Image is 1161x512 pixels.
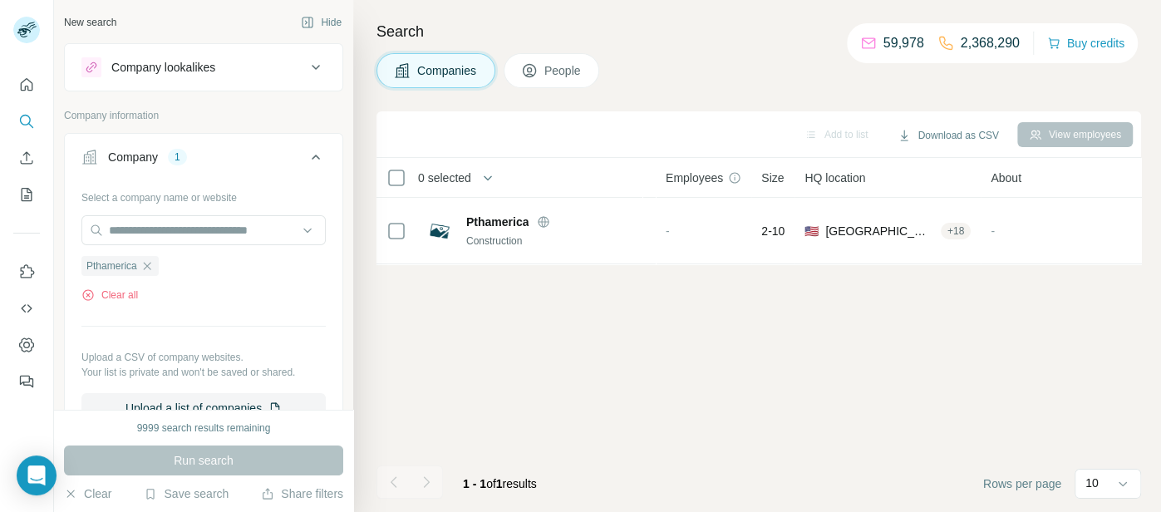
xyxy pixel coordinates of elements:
p: Upload a CSV of company websites. [81,350,326,365]
span: Size [761,170,784,186]
span: Employees [666,170,723,186]
span: 2-10 [761,223,785,239]
button: Save search [144,485,229,502]
div: 9999 search results remaining [137,421,271,436]
button: Enrich CSV [13,143,40,173]
button: Use Surfe on LinkedIn [13,257,40,287]
p: 59,978 [883,33,924,53]
span: - [666,224,670,238]
span: About [991,170,1021,186]
button: Clear all [81,288,138,303]
button: Use Surfe API [13,293,40,323]
span: Rows per page [983,475,1061,492]
div: + 18 [941,224,971,239]
button: Dashboard [13,330,40,360]
span: Companies [417,62,478,79]
div: Construction [466,234,646,249]
button: Hide [289,10,353,35]
div: New search [64,15,116,30]
div: Company [108,149,158,165]
p: Company information [64,108,343,123]
span: 🇺🇸 [804,223,819,239]
button: Download as CSV [886,123,1010,148]
span: People [544,62,583,79]
button: Buy credits [1047,32,1124,55]
button: Search [13,106,40,136]
button: Company1 [65,137,342,184]
div: Company lookalikes [111,59,215,76]
div: 1 [168,150,187,165]
span: 1 - 1 [463,477,486,490]
span: of [486,477,496,490]
span: - [991,224,995,238]
div: Select a company name or website [81,184,326,205]
span: Pthamerica [466,214,529,230]
p: 2,368,290 [961,33,1020,53]
button: Share filters [261,485,343,502]
p: Your list is private and won't be saved or shared. [81,365,326,380]
p: 10 [1085,475,1099,491]
img: Logo of Pthamerica [426,218,453,244]
span: HQ location [804,170,865,186]
button: Company lookalikes [65,47,342,87]
button: Quick start [13,70,40,100]
h4: Search [376,20,1141,43]
span: [GEOGRAPHIC_DATA], [US_STATE] [825,223,934,239]
span: results [463,477,537,490]
button: My lists [13,180,40,209]
button: Upload a list of companies [81,393,326,423]
button: Clear [64,485,111,502]
span: 0 selected [418,170,471,186]
div: Open Intercom Messenger [17,455,57,495]
span: Pthamerica [86,258,137,273]
span: 1 [496,477,503,490]
button: Feedback [13,367,40,396]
